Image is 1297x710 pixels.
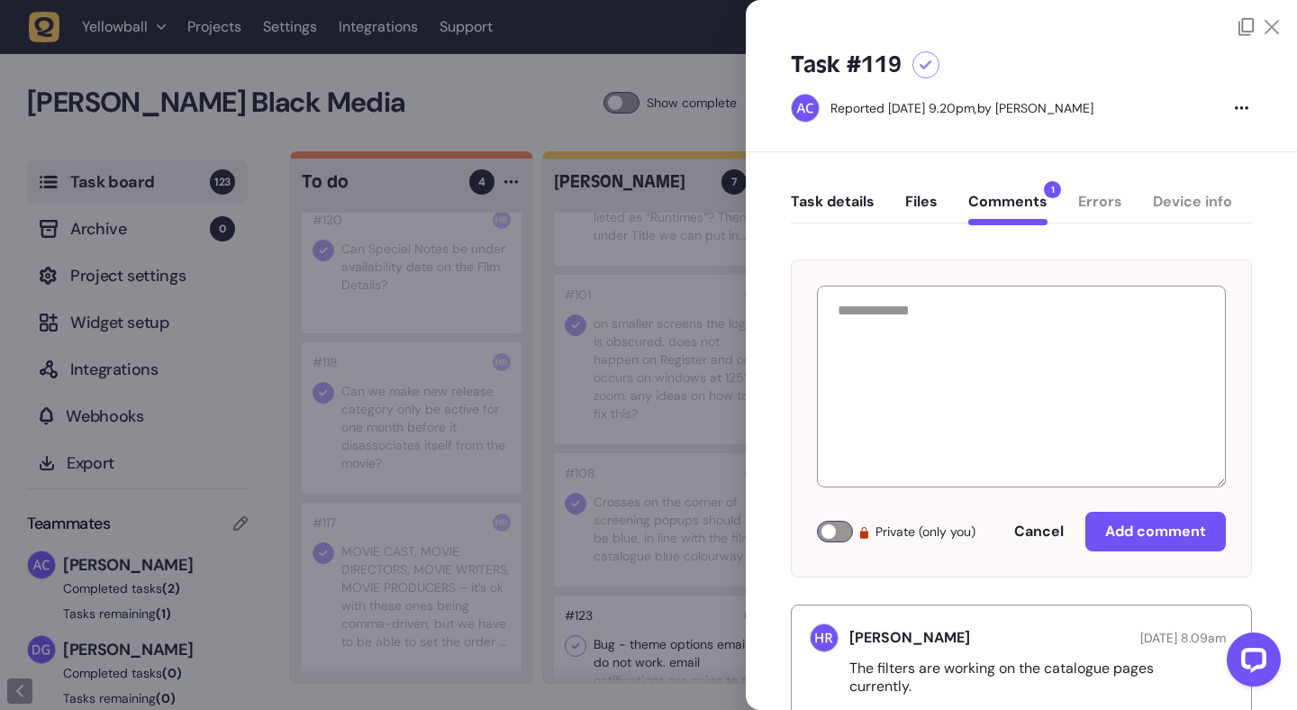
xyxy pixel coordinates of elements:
[905,193,938,225] button: Files
[791,50,902,79] h5: Task #119
[1105,524,1206,539] span: Add comment
[968,193,1048,225] button: Comments
[1140,630,1226,646] span: [DATE] 8.09am
[791,193,875,225] button: Task details
[830,100,977,116] div: Reported [DATE] 9.20pm,
[830,99,1093,117] div: by [PERSON_NAME]
[849,629,970,647] h5: [PERSON_NAME]
[1014,524,1064,539] span: Cancel
[1212,625,1288,701] iframe: LiveChat chat widget
[792,95,819,122] img: Ameet Chohan
[996,514,1082,550] button: Cancel
[1085,512,1226,551] button: Add comment
[875,521,975,542] span: Private (only you)
[1044,181,1061,198] span: 1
